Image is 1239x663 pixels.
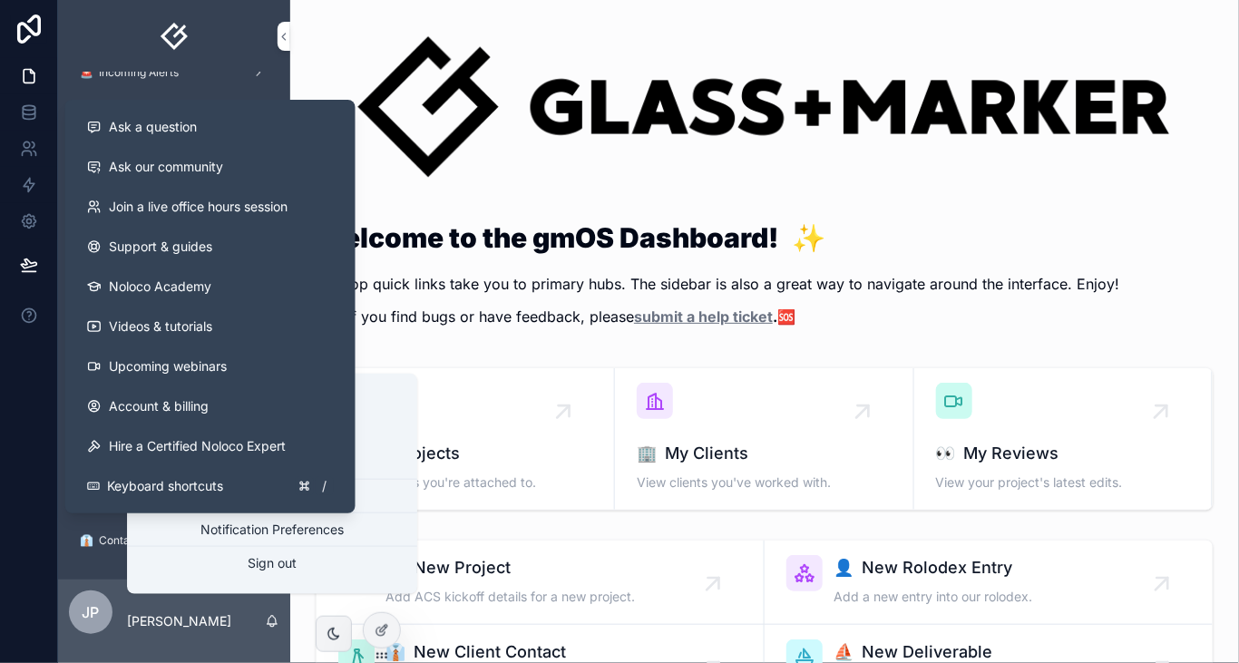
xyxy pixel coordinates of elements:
[637,441,891,466] span: 🏢 My Clients
[634,307,777,326] strong: .
[109,357,227,375] span: Upcoming webinars
[127,513,417,546] button: Notification Preferences
[80,533,145,548] span: 👔 Contacts
[73,307,348,346] a: Videos & tutorials
[936,441,1190,466] span: 👀 My Reviews
[634,307,773,326] a: submit a help ticket
[765,541,1213,625] a: 👤 New Rolodex EntryAdd a new entry into our rolodex.
[936,473,1190,492] span: View your project's latest edits.
[834,588,1032,606] span: Add a new entry into our rolodex.
[127,547,417,580] button: Sign out
[58,73,290,580] div: scrollable content
[338,441,592,466] span: 🚀 My Projects
[73,147,348,187] a: Ask our community
[83,601,100,623] span: JP
[73,426,348,466] button: Hire a Certified Noloco Expert
[615,368,913,510] a: 🏢 My ClientsView clients you've worked with.
[80,65,179,80] span: 🚨 Incoming Alerts
[109,317,212,336] span: Videos & tutorials
[160,22,189,51] img: App logo
[73,466,348,506] button: Keyboard shortcuts/
[317,368,615,510] a: 🚀 My ProjectsView projects you're attached to.
[109,158,223,176] span: Ask our community
[109,238,212,256] span: Support & guides
[127,480,417,512] a: View profile
[69,56,279,89] a: 🚨 Incoming Alerts
[73,346,348,386] a: Upcoming webinars
[316,224,1214,251] h1: Welcome to the gmOS Dashboard! ✨
[109,118,197,136] span: Ask a question
[109,397,209,415] span: Account & billing
[127,612,231,630] p: [PERSON_NAME]
[109,198,288,216] span: Join a live office hours session
[834,555,1032,580] span: 👤 New Rolodex Entry
[73,107,348,147] button: Ask a question
[73,267,348,307] a: Noloco Academy
[109,278,211,296] span: Noloco Academy
[385,588,635,606] span: Add ACS kickoff details for a new project.
[73,386,348,426] a: Account & billing
[2,87,34,120] iframe: Spotlight
[316,22,1214,191] img: Glass & Marker
[316,273,1214,295] p: The top quick links take you to primary hubs. The sidebar is also a great way to navigate around ...
[109,437,286,455] span: Hire a Certified Noloco Expert
[69,524,279,557] a: 👔 Contacts
[207,392,395,414] p: [PERSON_NAME]
[637,473,891,492] span: View clients you've worked with.
[317,479,332,493] span: /
[207,414,395,468] p: [PERSON_NAME][EMAIL_ADDRESS][DOMAIN_NAME]
[107,477,223,495] span: Keyboard shortcuts
[385,555,635,580] span: 🚀 New Project
[317,541,765,625] a: 🚀 New ProjectAdd ACS kickoff details for a new project.
[73,187,348,227] a: Join a live office hours session
[73,227,348,267] a: Support & guides
[914,368,1213,510] a: 👀 My ReviewsView your project's latest edits.
[316,306,1214,327] p: And if you find bugs or have feedback, please 🆘
[69,93,279,125] a: 📥 Incoming Footage
[338,473,592,492] span: View projects you're attached to.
